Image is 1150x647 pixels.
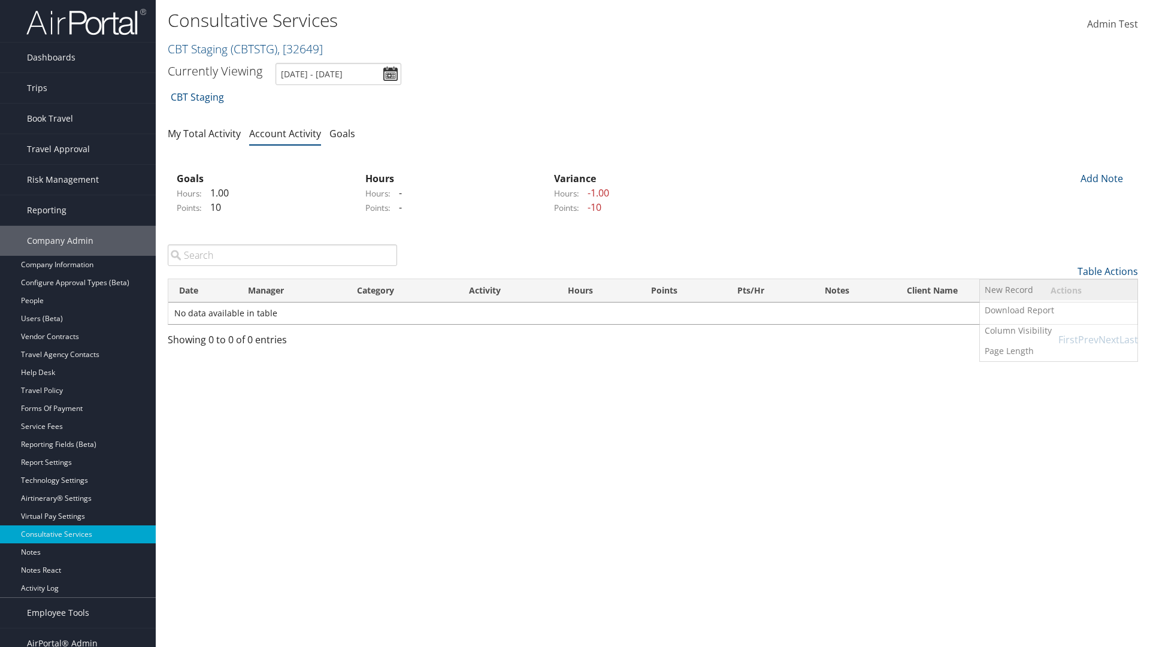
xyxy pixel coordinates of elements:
[27,134,90,164] span: Travel Approval
[980,341,1137,361] a: Page Length
[27,104,73,134] span: Book Travel
[27,226,93,256] span: Company Admin
[980,300,1137,321] a: Download Report
[27,43,75,72] span: Dashboards
[27,165,99,195] span: Risk Management
[26,8,146,36] img: airportal-logo.png
[980,280,1137,300] a: New Record
[27,73,47,103] span: Trips
[27,195,66,225] span: Reporting
[980,321,1137,341] a: Column Visibility
[27,598,89,628] span: Employee Tools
